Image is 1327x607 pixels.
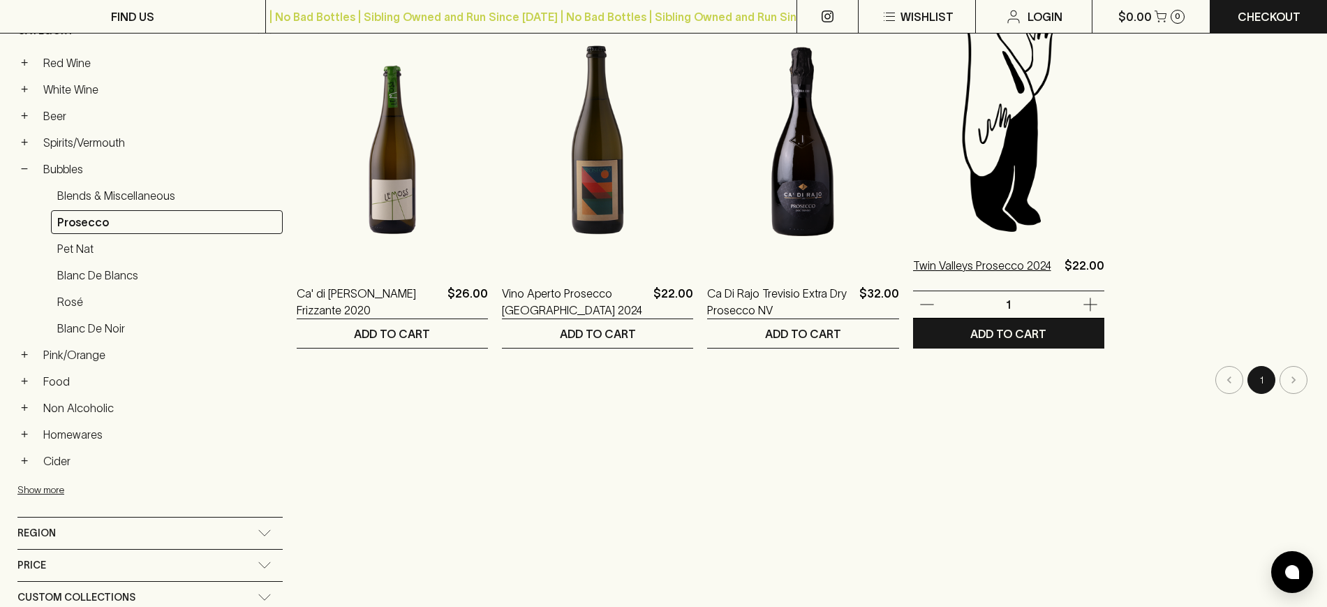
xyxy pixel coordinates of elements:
[37,396,283,420] a: Non Alcoholic
[37,131,283,154] a: Spirits/Vermouth
[1118,8,1152,25] p: $0.00
[111,8,154,25] p: FIND US
[51,184,283,207] a: Blends & Miscellaneous
[765,326,841,342] p: ADD TO CART
[900,8,954,25] p: Wishlist
[17,136,31,149] button: +
[37,51,283,75] a: Red Wine
[37,157,283,181] a: Bubbles
[1028,8,1062,25] p: Login
[913,319,1104,348] button: ADD TO CART
[37,78,283,101] a: White Wine
[1175,13,1180,20] p: 0
[297,285,442,319] a: Ca' di [PERSON_NAME] Frizzante 2020
[37,449,283,473] a: Cider
[447,285,488,319] p: $26.00
[297,366,1310,394] nav: pagination navigation
[37,104,283,128] a: Beer
[560,326,636,342] p: ADD TO CART
[17,518,283,549] div: Region
[1238,8,1300,25] p: Checkout
[37,343,283,367] a: Pink/Orange
[859,285,899,319] p: $32.00
[51,237,283,261] a: Pet Nat
[51,263,283,287] a: Blanc de Blancs
[707,285,853,319] a: Ca Di Rajo Trevisio Extra Dry Prosecco NV
[37,423,283,446] a: Homewares
[17,162,31,176] button: −
[1247,366,1275,394] button: page 1
[502,319,693,348] button: ADD TO CART
[51,290,283,314] a: Rosé
[707,20,898,264] img: Ca Di Rajo Trevisio Extra Dry Prosecco NV
[297,319,488,348] button: ADD TO CART
[502,285,648,319] a: Vino Aperto Prosecco [GEOGRAPHIC_DATA] 2024
[17,454,31,468] button: +
[297,20,488,264] img: Ca' di Rajo Lemoss Frizzante 2020
[992,297,1025,312] p: 1
[17,476,200,504] button: Show more
[17,589,135,606] span: Custom Collections
[17,348,31,362] button: +
[17,109,31,123] button: +
[354,326,430,342] p: ADD TO CART
[653,285,693,319] p: $22.00
[1065,257,1104,291] p: $22.00
[17,550,283,581] div: Price
[17,374,31,388] button: +
[502,20,693,264] img: Vino Aperto Prosecco King Valley 2024
[37,370,283,393] a: Food
[17,56,31,70] button: +
[1285,565,1299,579] img: bubble-icon
[17,557,46,574] span: Price
[970,326,1046,342] p: ADD TO CART
[17,427,31,441] button: +
[17,525,56,542] span: Region
[707,319,898,348] button: ADD TO CART
[913,257,1051,291] a: Twin Valleys Prosecco 2024
[51,316,283,340] a: Blanc de Noir
[51,210,283,234] a: Prosecco
[17,401,31,415] button: +
[17,82,31,96] button: +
